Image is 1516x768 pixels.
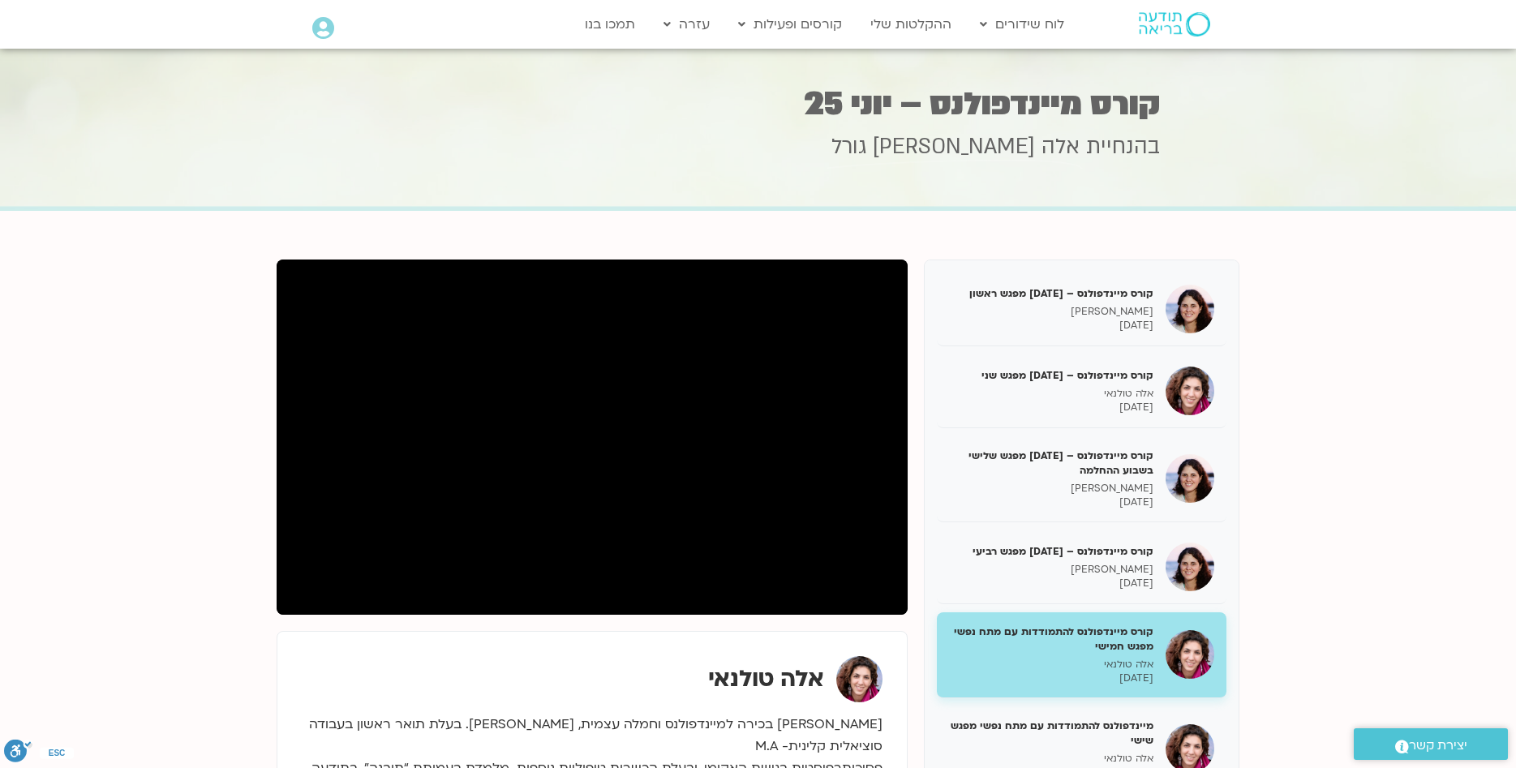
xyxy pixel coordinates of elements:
strong: אלה טולנאי [708,663,824,694]
span: בהנחיית [1086,132,1160,161]
a: קורסים ופעילות [730,9,850,40]
span: יצירת קשר [1409,735,1467,757]
p: [DATE] [949,496,1153,509]
p: [DATE] [949,319,1153,333]
a: יצירת קשר [1354,728,1508,760]
p: [DATE] [949,671,1153,685]
h5: קורס מיינדפולנס – [DATE] מפגש שלישי בשבוע ההחלמה [949,448,1153,478]
img: קורס מיינדפולנס – יוני 25 מפגש ראשון [1166,285,1214,333]
a: ההקלטות שלי [862,9,960,40]
a: תמכו בנו [577,9,643,40]
h5: קורס מיינדפולנס – [DATE] מפגש רביעי [949,544,1153,559]
p: אלה טולנאי [949,387,1153,401]
p: אלה טולנאי [949,658,1153,671]
a: לוח שידורים [972,9,1072,40]
h1: קורס מיינדפולנס – יוני 25 [357,88,1160,120]
p: [PERSON_NAME] [949,563,1153,577]
img: תודעה בריאה [1139,12,1210,36]
h5: קורס מיינדפולנס – [DATE] מפגש שני [949,368,1153,383]
p: [PERSON_NAME] [949,482,1153,496]
img: קורס מיינדפולנס – יוני 25 מפגש שני [1166,367,1214,415]
p: [DATE] [949,577,1153,590]
p: [PERSON_NAME] [949,305,1153,319]
h5: קורס מיינדפולנס להתמודדות עם מתח נפשי מפגש חמישי [949,624,1153,654]
a: עזרה [655,9,718,40]
h5: מיינדפולנס להתמודדות עם מתח נפשי מפגש שישי [949,719,1153,748]
img: קורס מיינדפולנס להתמודדות עם מתח נפשי מפגש חמישי [1166,630,1214,679]
img: קורס מיינדפולנס – יוני 25 מפגש שלישי בשבוע ההחלמה [1166,454,1214,503]
p: [DATE] [949,401,1153,414]
img: אלה טולנאי [836,656,883,702]
h5: קורס מיינדפולנס – [DATE] מפגש ראשון [949,286,1153,301]
p: אלה טולנאי [949,752,1153,766]
img: קורס מיינדפולנס – יוני 25 מפגש רביעי [1166,543,1214,591]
